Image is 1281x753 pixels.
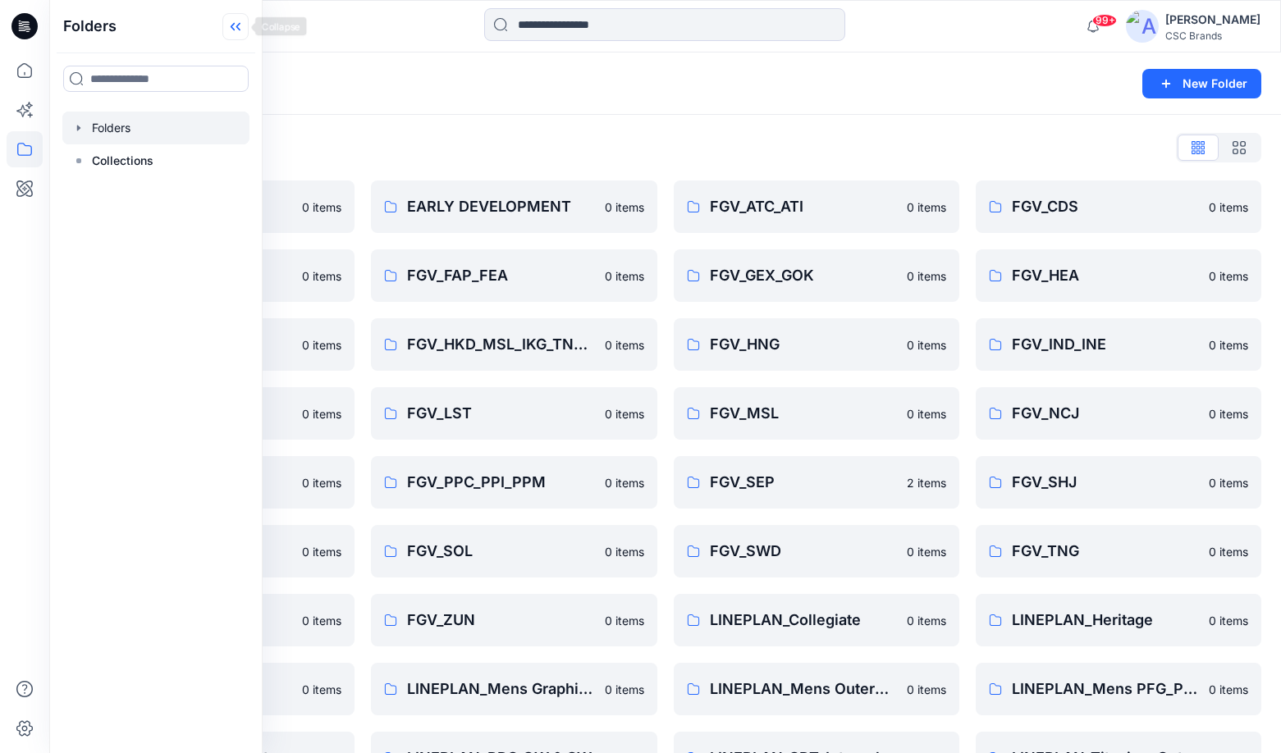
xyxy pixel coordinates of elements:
[674,525,959,577] a: FGV_SWD0 items
[1209,474,1248,491] p: 0 items
[674,456,959,509] a: FGV_SEP2 items
[302,267,341,285] p: 0 items
[407,264,594,287] p: FGV_FAP_FEA
[1209,405,1248,422] p: 0 items
[1092,14,1117,27] span: 99+
[710,540,897,563] p: FGV_SWD
[605,543,644,560] p: 0 items
[710,333,897,356] p: FGV_HNG
[605,336,644,354] p: 0 items
[302,681,341,698] p: 0 items
[1165,30,1260,42] div: CSC Brands
[1209,612,1248,629] p: 0 items
[302,612,341,629] p: 0 items
[907,543,946,560] p: 0 items
[674,594,959,646] a: LINEPLAN_Collegiate0 items
[907,405,946,422] p: 0 items
[1209,199,1248,216] p: 0 items
[371,525,657,577] a: FGV_SOL0 items
[302,199,341,216] p: 0 items
[674,180,959,233] a: FGV_ATC_ATI0 items
[1126,10,1159,43] img: avatar
[976,594,1261,646] a: LINEPLAN_Heritage0 items
[1209,336,1248,354] p: 0 items
[371,456,657,509] a: FGV_PPC_PPI_PPM0 items
[1012,333,1199,356] p: FGV_IND_INE
[407,402,594,425] p: FGV_LST
[1165,10,1260,30] div: [PERSON_NAME]
[1012,471,1199,494] p: FGV_SHJ
[976,525,1261,577] a: FGV_TNG0 items
[1012,264,1199,287] p: FGV_HEA
[674,249,959,302] a: FGV_GEX_GOK0 items
[907,612,946,629] p: 0 items
[371,387,657,440] a: FGV_LST0 items
[302,543,341,560] p: 0 items
[1012,402,1199,425] p: FGV_NCJ
[710,609,897,632] p: LINEPLAN_Collegiate
[1012,195,1199,218] p: FGV_CDS
[674,318,959,371] a: FGV_HNG0 items
[1209,543,1248,560] p: 0 items
[907,336,946,354] p: 0 items
[605,612,644,629] p: 0 items
[371,249,657,302] a: FGV_FAP_FEA0 items
[407,540,594,563] p: FGV_SOL
[605,405,644,422] p: 0 items
[371,594,657,646] a: FGV_ZUN0 items
[710,471,897,494] p: FGV_SEP
[907,681,946,698] p: 0 items
[907,199,946,216] p: 0 items
[605,199,644,216] p: 0 items
[907,474,946,491] p: 2 items
[302,336,341,354] p: 0 items
[1012,540,1199,563] p: FGV_TNG
[407,609,594,632] p: FGV_ZUN
[907,267,946,285] p: 0 items
[710,402,897,425] p: FGV_MSL
[976,180,1261,233] a: FGV_CDS0 items
[605,267,644,285] p: 0 items
[710,264,897,287] p: FGV_GEX_GOK
[1012,678,1199,701] p: LINEPLAN_Mens PFG_PHG
[407,471,594,494] p: FGV_PPC_PPI_PPM
[407,333,594,356] p: FGV_HKD_MSL_IKG_TNG_GJ2_HAL
[976,456,1261,509] a: FGV_SHJ0 items
[674,663,959,715] a: LINEPLAN_Mens Outerwear0 items
[407,195,594,218] p: EARLY DEVELOPMENT
[1209,681,1248,698] p: 0 items
[976,663,1261,715] a: LINEPLAN_Mens PFG_PHG0 items
[1142,69,1261,98] button: New Folder
[976,249,1261,302] a: FGV_HEA0 items
[976,318,1261,371] a: FGV_IND_INE0 items
[302,474,341,491] p: 0 items
[302,405,341,422] p: 0 items
[1012,609,1199,632] p: LINEPLAN_Heritage
[371,663,657,715] a: LINEPLAN_Mens Graphics0 items
[407,678,594,701] p: LINEPLAN_Mens Graphics
[605,474,644,491] p: 0 items
[976,387,1261,440] a: FGV_NCJ0 items
[674,387,959,440] a: FGV_MSL0 items
[92,151,153,171] p: Collections
[371,180,657,233] a: EARLY DEVELOPMENT0 items
[1209,267,1248,285] p: 0 items
[710,195,897,218] p: FGV_ATC_ATI
[371,318,657,371] a: FGV_HKD_MSL_IKG_TNG_GJ2_HAL0 items
[710,678,897,701] p: LINEPLAN_Mens Outerwear
[605,681,644,698] p: 0 items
